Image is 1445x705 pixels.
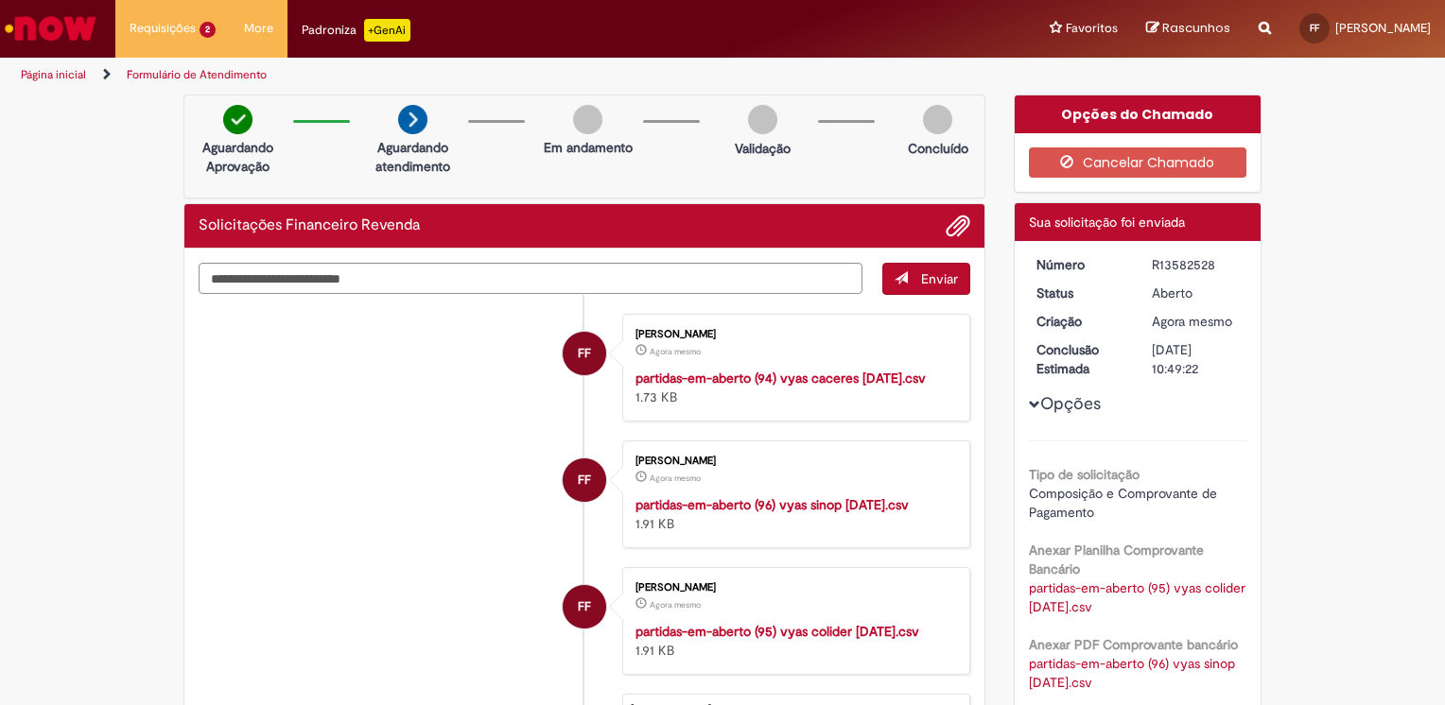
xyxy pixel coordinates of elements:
span: Enviar [921,270,958,287]
div: Aberto [1152,284,1240,302]
img: img-circle-grey.png [573,105,602,134]
div: Padroniza [302,19,410,42]
span: Agora mesmo [1152,313,1232,330]
div: R13582528 [1152,255,1240,274]
span: FF [1310,22,1319,34]
div: Francielen Ferreira [563,585,606,628]
span: Agora mesmo [650,599,701,610]
a: Download de partidas-em-aberto (96) vyas sinop 29 09 2025.csv [1029,655,1239,691]
time: 30/09/2025 14:48:42 [650,599,701,610]
img: img-circle-grey.png [923,105,952,134]
img: img-circle-grey.png [748,105,777,134]
span: FF [578,457,591,503]
p: Aguardando Aprovação [192,138,284,176]
span: FF [578,331,591,376]
span: Requisições [130,19,196,38]
span: 2 [200,22,216,38]
a: Página inicial [21,67,86,82]
div: [PERSON_NAME] [635,456,950,467]
div: Opções do Chamado [1015,95,1262,133]
dt: Criação [1022,312,1139,331]
div: 1.91 KB [635,495,950,533]
h2: Solicitações Financeiro Revenda Histórico de tíquete [199,217,420,234]
img: arrow-next.png [398,105,427,134]
button: Cancelar Chamado [1029,147,1247,178]
span: Composição e Comprovante de Pagamento [1029,485,1221,521]
dt: Status [1022,284,1139,302]
span: Rascunhos [1162,19,1230,37]
button: Enviar [882,263,970,295]
div: Francielen Ferreira [563,332,606,375]
div: [PERSON_NAME] [635,329,950,340]
div: 30/09/2025 15:49:17 [1152,312,1240,331]
div: 1.91 KB [635,622,950,660]
div: [DATE] 10:49:22 [1152,340,1240,378]
img: check-circle-green.png [223,105,252,134]
dt: Número [1022,255,1139,274]
a: partidas-em-aberto (96) vyas sinop [DATE].csv [635,496,909,513]
b: Anexar Planilha Comprovante Bancário [1029,542,1204,577]
span: Agora mesmo [650,473,701,484]
a: Rascunhos [1146,20,1230,38]
p: Em andamento [544,138,633,157]
a: partidas-em-aberto (94) vyas caceres [DATE].csv [635,370,926,387]
span: [PERSON_NAME] [1335,20,1431,36]
p: Validação [735,139,791,158]
p: Concluído [908,139,968,158]
a: Formulário de Atendimento [127,67,267,82]
span: Agora mesmo [650,346,701,357]
ul: Trilhas de página [14,58,949,93]
p: Aguardando atendimento [367,138,459,176]
span: More [244,19,273,38]
p: +GenAi [364,19,410,42]
span: FF [578,584,591,629]
img: ServiceNow [2,9,99,47]
div: 1.73 KB [635,369,950,406]
textarea: Digite sua mensagem aqui... [199,263,862,295]
div: [PERSON_NAME] [635,582,950,593]
a: partidas-em-aberto (95) vyas colider [DATE].csv [635,623,919,640]
time: 30/09/2025 14:49:33 [650,346,701,357]
b: Tipo de solicitação [1029,466,1140,483]
span: Favoritos [1066,19,1118,38]
button: Adicionar anexos [946,214,970,238]
div: Francielen Ferreira [563,458,606,502]
b: Anexar PDF Comprovante bancário [1029,636,1238,653]
time: 30/09/2025 14:49:17 [1152,313,1232,330]
a: Download de partidas-em-aberto (95) vyas colider 29 09 2025.csv [1029,579,1249,615]
span: Sua solicitação foi enviada [1029,214,1185,231]
dt: Conclusão Estimada [1022,340,1139,378]
time: 30/09/2025 14:48:46 [650,473,701,484]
